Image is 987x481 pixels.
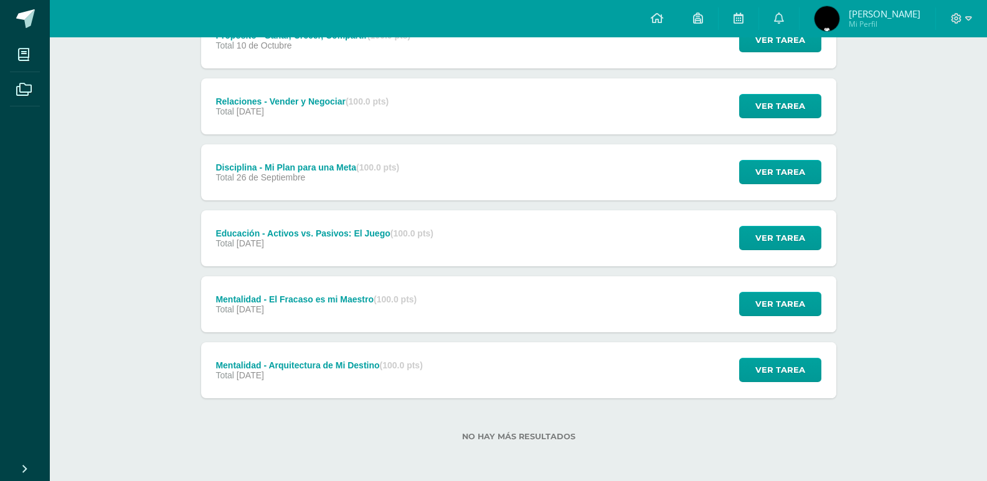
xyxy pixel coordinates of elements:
[237,172,306,182] span: 26 de Septiembre
[201,432,836,441] label: No hay más resultados
[755,292,805,315] span: Ver tarea
[755,161,805,184] span: Ver tarea
[739,358,821,382] button: Ver tarea
[739,160,821,184] button: Ver tarea
[215,172,234,182] span: Total
[755,226,805,250] span: Ver tarea
[237,40,292,50] span: 10 de Octubre
[755,358,805,381] span: Ver tarea
[215,238,234,248] span: Total
[815,6,839,31] img: 3b5d3dbc273b296c7711c4ad59741bbc.png
[849,19,920,29] span: Mi Perfil
[739,28,821,52] button: Ver tarea
[215,360,422,370] div: Mentalidad - Arquitectura de Mi Destino
[849,7,920,20] span: [PERSON_NAME]
[390,228,433,238] strong: (100.0 pts)
[237,106,264,116] span: [DATE]
[346,96,389,106] strong: (100.0 pts)
[237,304,264,314] span: [DATE]
[215,228,433,238] div: Educación - Activos vs. Pasivos: El Juego
[215,40,234,50] span: Total
[215,96,389,106] div: Relaciones - Vender y Negociar
[215,370,234,380] span: Total
[374,294,417,304] strong: (100.0 pts)
[237,238,264,248] span: [DATE]
[215,106,234,116] span: Total
[739,226,821,250] button: Ver tarea
[380,360,423,370] strong: (100.0 pts)
[755,95,805,118] span: Ver tarea
[739,292,821,316] button: Ver tarea
[237,370,264,380] span: [DATE]
[356,162,399,172] strong: (100.0 pts)
[739,94,821,118] button: Ver tarea
[215,294,417,304] div: Mentalidad - El Fracaso es mi Maestro
[755,29,805,52] span: Ver tarea
[215,304,234,314] span: Total
[215,162,399,172] div: Disciplina - Mi Plan para una Meta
